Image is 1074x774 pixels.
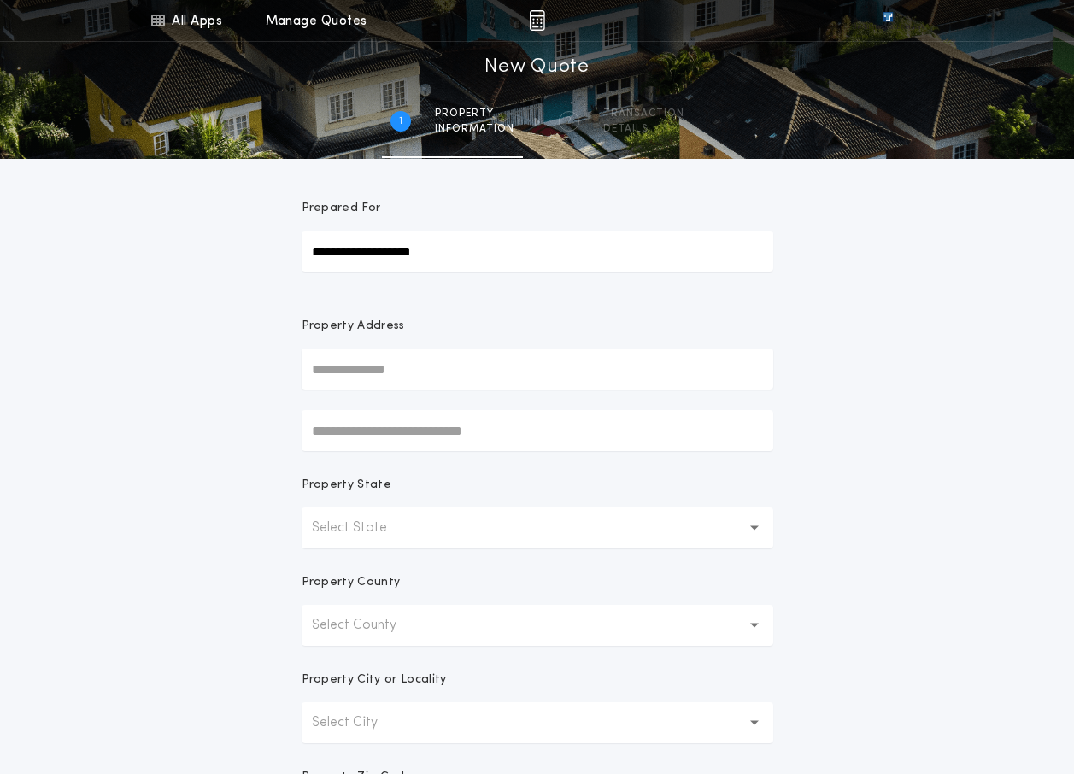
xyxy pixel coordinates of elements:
[302,231,773,272] input: Prepared For
[603,122,684,136] span: details
[302,507,773,548] button: Select State
[302,702,773,743] button: Select City
[302,574,401,591] p: Property County
[312,712,405,733] p: Select City
[529,10,545,31] img: img
[312,518,414,538] p: Select State
[399,114,402,128] h2: 1
[302,605,773,646] button: Select County
[312,615,424,636] p: Select County
[302,477,391,494] p: Property State
[852,12,924,29] img: vs-icon
[566,114,572,128] h2: 2
[484,54,589,81] h1: New Quote
[603,107,684,120] span: Transaction
[302,200,381,217] p: Prepared For
[302,318,773,335] p: Property Address
[302,671,447,689] p: Property City or Locality
[435,107,514,120] span: Property
[435,122,514,136] span: information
